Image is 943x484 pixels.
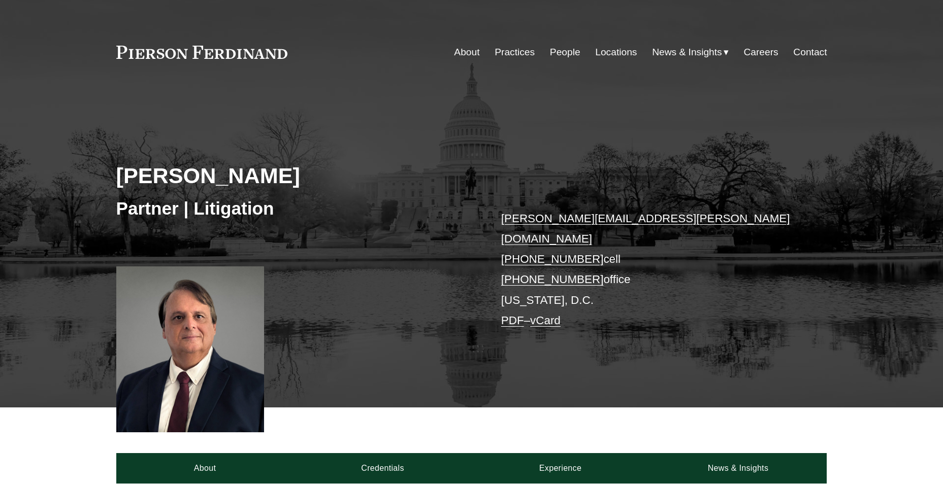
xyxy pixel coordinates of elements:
[652,43,729,62] a: folder dropdown
[793,43,827,62] a: Contact
[294,453,472,483] a: Credentials
[501,273,604,286] a: [PHONE_NUMBER]
[454,43,479,62] a: About
[595,43,637,62] a: Locations
[116,453,294,483] a: About
[501,253,604,265] a: [PHONE_NUMBER]
[501,212,790,245] a: [PERSON_NAME][EMAIL_ADDRESS][PERSON_NAME][DOMAIN_NAME]
[501,209,797,331] p: cell office [US_STATE], D.C. –
[116,197,472,220] h3: Partner | Litigation
[116,162,472,189] h2: [PERSON_NAME]
[472,453,649,483] a: Experience
[530,314,561,327] a: vCard
[649,453,827,483] a: News & Insights
[743,43,778,62] a: Careers
[501,314,524,327] a: PDF
[495,43,535,62] a: Practices
[550,43,580,62] a: People
[652,44,722,61] span: News & Insights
